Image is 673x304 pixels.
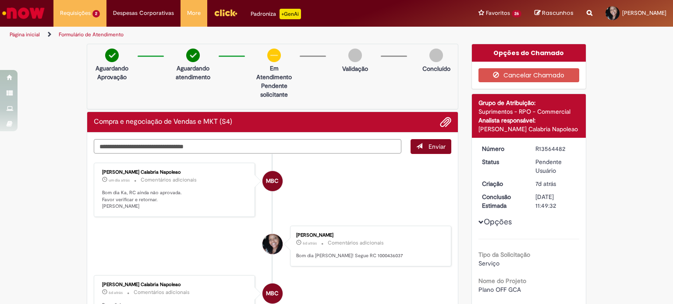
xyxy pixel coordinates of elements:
[109,290,123,295] span: 6d atrás
[303,241,317,246] span: 6d atrás
[478,259,499,267] span: Serviço
[348,49,362,62] img: img-circle-grey.png
[622,9,666,17] span: [PERSON_NAME]
[478,98,580,107] div: Grupo de Atribuição:
[429,49,443,62] img: img-circle-grey.png
[102,170,248,175] div: [PERSON_NAME] Calabria Napoleao
[296,252,442,259] p: Bom dia [PERSON_NAME]! Segue RC 1000436037
[267,49,281,62] img: circle-minus.png
[91,64,133,81] p: Aguardando Aprovação
[478,68,580,82] button: Cancelar Chamado
[512,10,521,17] span: 26
[535,9,574,17] a: Rascunhos
[94,139,401,154] textarea: Digite sua mensagem aqui...
[113,9,174,17] span: Despesas Corporativas
[342,64,368,73] p: Validação
[475,192,529,210] dt: Conclusão Estimada
[478,125,580,133] div: [PERSON_NAME] Calabria Napoleao
[429,143,446,150] span: Enviar
[296,233,442,238] div: [PERSON_NAME]
[328,239,384,247] small: Comentários adicionais
[186,49,200,62] img: check-circle-green.png
[134,289,190,296] small: Comentários adicionais
[109,290,123,295] time: 26/09/2025 09:20:21
[472,44,586,62] div: Opções do Chamado
[141,176,197,184] small: Comentários adicionais
[535,179,576,188] div: 24/09/2025 17:32:47
[109,178,130,183] time: 30/09/2025 08:15:36
[7,27,442,43] ul: Trilhas de página
[475,157,529,166] dt: Status
[187,9,201,17] span: More
[535,157,576,175] div: Pendente Usuário
[478,116,580,125] div: Analista responsável:
[102,282,248,287] div: [PERSON_NAME] Calabria Napoleao
[478,107,580,116] div: Suprimentos - RPO - Commercial
[303,241,317,246] time: 26/09/2025 09:37:03
[266,171,279,192] span: MBC
[109,178,130,183] span: um dia atrás
[486,9,510,17] span: Favoritos
[535,192,576,210] div: [DATE] 11:49:32
[535,180,556,188] span: 7d atrás
[542,9,574,17] span: Rascunhos
[92,10,100,17] span: 2
[440,116,451,128] button: Adicionar anexos
[422,64,450,73] p: Concluído
[262,171,283,191] div: Mariana Bracher Calabria Napoleao
[478,277,526,285] b: Nome do Projeto
[475,179,529,188] dt: Criação
[102,189,248,210] p: Bom dia Ka, RC ainda não aprovada. Favor verificar e retornar. [PERSON_NAME]
[411,139,451,154] button: Enviar
[172,64,214,81] p: Aguardando atendimento
[266,283,279,304] span: MBC
[478,286,521,294] span: Plano OFF GCA
[94,118,232,126] h2: Compra e negociação de Vendas e MKT (S4) Histórico de tíquete
[251,9,301,19] div: Padroniza
[253,81,295,99] p: Pendente solicitante
[214,6,237,19] img: click_logo_yellow_360x200.png
[253,64,295,81] p: Em Atendimento
[478,251,530,259] b: Tipo da Solicitação
[262,283,283,304] div: Mariana Bracher Calabria Napoleao
[60,9,91,17] span: Requisições
[475,144,529,153] dt: Número
[59,31,124,38] a: Formulário de Atendimento
[280,9,301,19] p: +GenAi
[10,31,40,38] a: Página inicial
[535,180,556,188] time: 24/09/2025 17:32:47
[535,144,576,153] div: R13564482
[105,49,119,62] img: check-circle-green.png
[262,234,283,254] div: Karina Pereira Lisboa
[1,4,46,22] img: ServiceNow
